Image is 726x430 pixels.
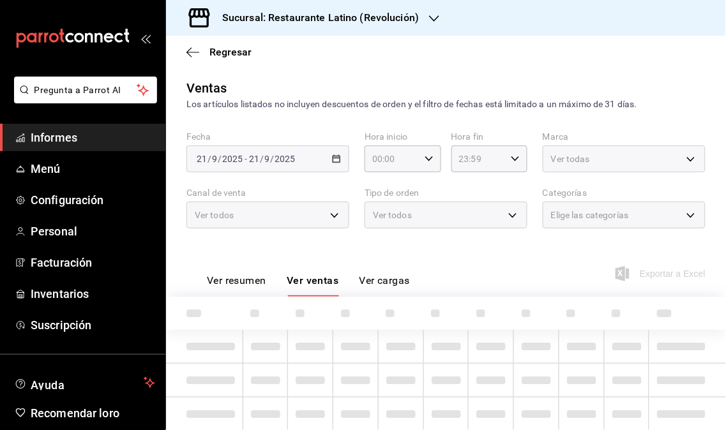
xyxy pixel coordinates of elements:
font: Hora inicio [365,132,407,142]
a: Pregunta a Parrot AI [9,93,157,106]
font: Categorías [543,188,587,198]
font: Regresar [209,46,252,58]
font: Tipo de orden [365,188,420,198]
font: Ayuda [31,378,65,392]
input: -- [211,154,218,164]
button: Regresar [186,46,252,58]
font: Sucursal: Restaurante Latino (Revolución) [222,11,419,24]
font: Ventas [186,80,227,96]
button: abrir_cajón_menú [140,33,151,43]
font: Facturación [31,256,92,269]
input: -- [248,154,260,164]
font: Recomendar loro [31,406,119,420]
span: / [271,154,275,164]
span: - [245,154,247,164]
font: Configuración [31,193,104,207]
font: Pregunta a Parrot AI [34,85,121,95]
input: -- [264,154,271,164]
font: Ver resumen [207,275,266,287]
input: -- [196,154,208,164]
button: Pregunta a Parrot AI [14,77,157,103]
font: Ver cargas [359,275,411,287]
font: Marca [543,132,569,142]
font: Personal [31,225,77,238]
span: / [260,154,264,164]
font: Fecha [186,132,211,142]
font: Ver todos [373,210,412,220]
font: Canal de venta [186,188,246,198]
font: Ver todos [195,210,234,220]
font: Menú [31,162,61,175]
div: pestañas de navegación [207,274,410,297]
font: Suscripción [31,318,91,332]
font: Elige las categorías [551,210,629,220]
span: / [218,154,222,164]
input: ---- [222,154,243,164]
font: Ver todas [551,154,590,164]
span: / [208,154,211,164]
font: Los artículos listados no incluyen descuentos de orden y el filtro de fechas está limitado a un m... [186,99,637,109]
font: Informes [31,131,77,144]
font: Inventarios [31,287,89,300]
font: Ver ventas [287,275,339,287]
input: ---- [275,154,296,164]
font: Hora fin [451,132,484,142]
